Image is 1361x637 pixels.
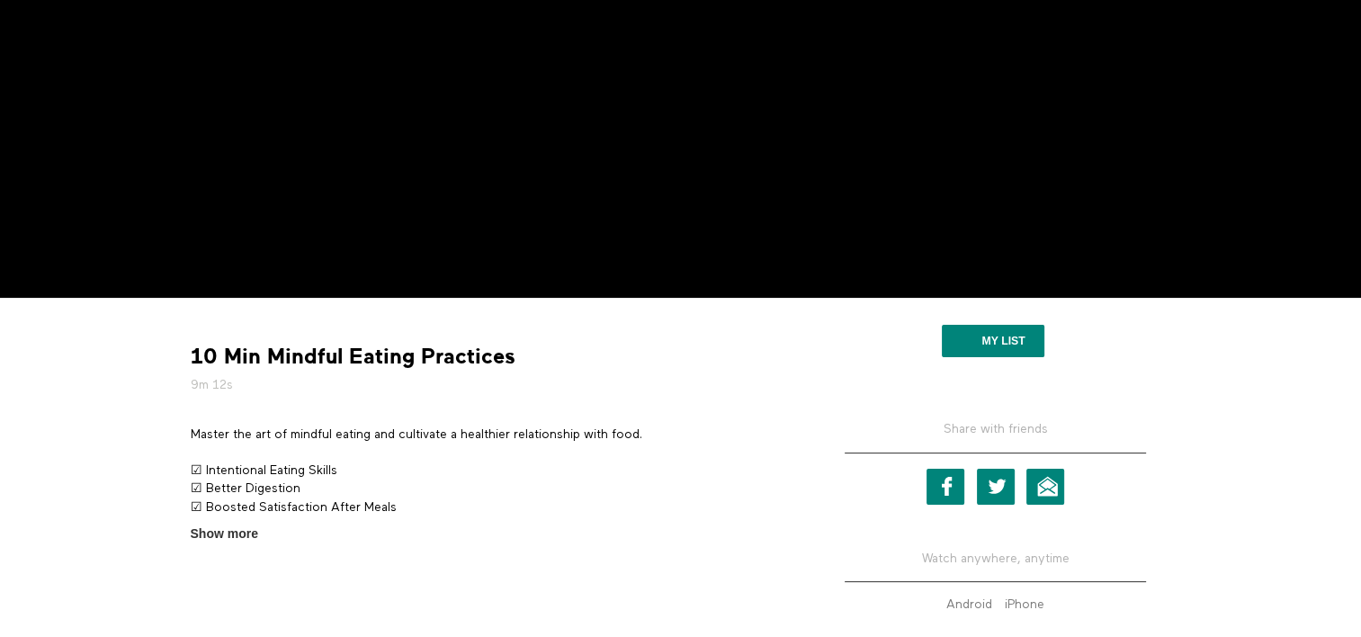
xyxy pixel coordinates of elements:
[191,376,793,394] h5: 9m 12s
[942,325,1043,357] button: My list
[1000,598,1049,611] a: iPhone
[191,462,793,516] p: ☑ Intentional Eating Skills ☑ Better Digestion ☑ Boosted Satisfaction After Meals
[942,598,997,611] a: Android
[191,426,793,444] p: Master the art of mindful eating and cultivate a healthier relationship with food.
[927,469,964,505] a: Facebook
[191,525,258,543] span: Show more
[1005,598,1044,611] strong: iPhone
[845,536,1146,582] h5: Watch anywhere, anytime
[191,343,515,371] strong: 10 Min Mindful Eating Practices
[977,469,1015,505] a: Twitter
[1026,469,1064,505] a: Email
[946,598,992,611] strong: Android
[845,420,1146,453] h5: Share with friends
